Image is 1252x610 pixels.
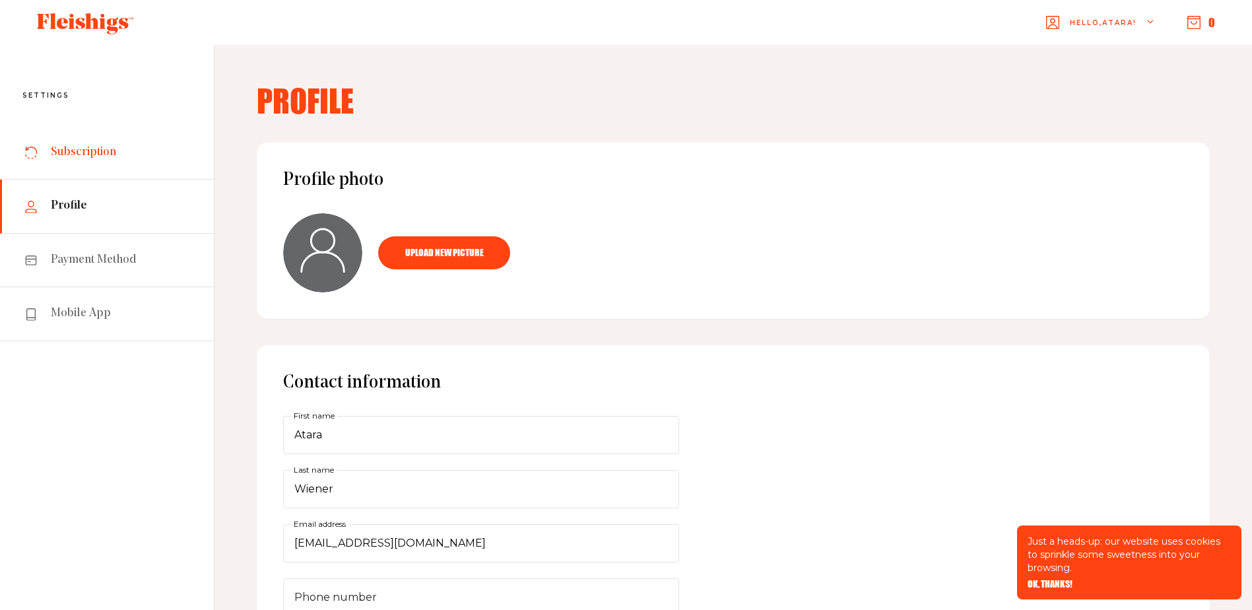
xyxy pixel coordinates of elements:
input: Email address [283,524,679,562]
input: First name [283,416,679,454]
label: Last name [291,463,337,477]
button: 0 [1187,15,1215,30]
p: Just a heads-up: our website uses cookies to sprinkle some sweetness into your browsing. [1028,535,1231,574]
button: OK, THANKS! [1028,580,1072,589]
h4: Profile [257,85,1210,116]
span: Mobile App [51,306,111,322]
span: Contact information [283,374,441,392]
span: Payment Method [51,252,137,268]
img: Profile [283,213,362,292]
span: Hello, Atara ! [1070,18,1137,49]
span: Profile [51,198,87,214]
input: Last name [283,470,679,508]
span: Profile photo [283,169,1183,192]
span: Subscription [51,145,116,160]
label: First name [291,409,337,423]
label: Email address [291,517,348,531]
